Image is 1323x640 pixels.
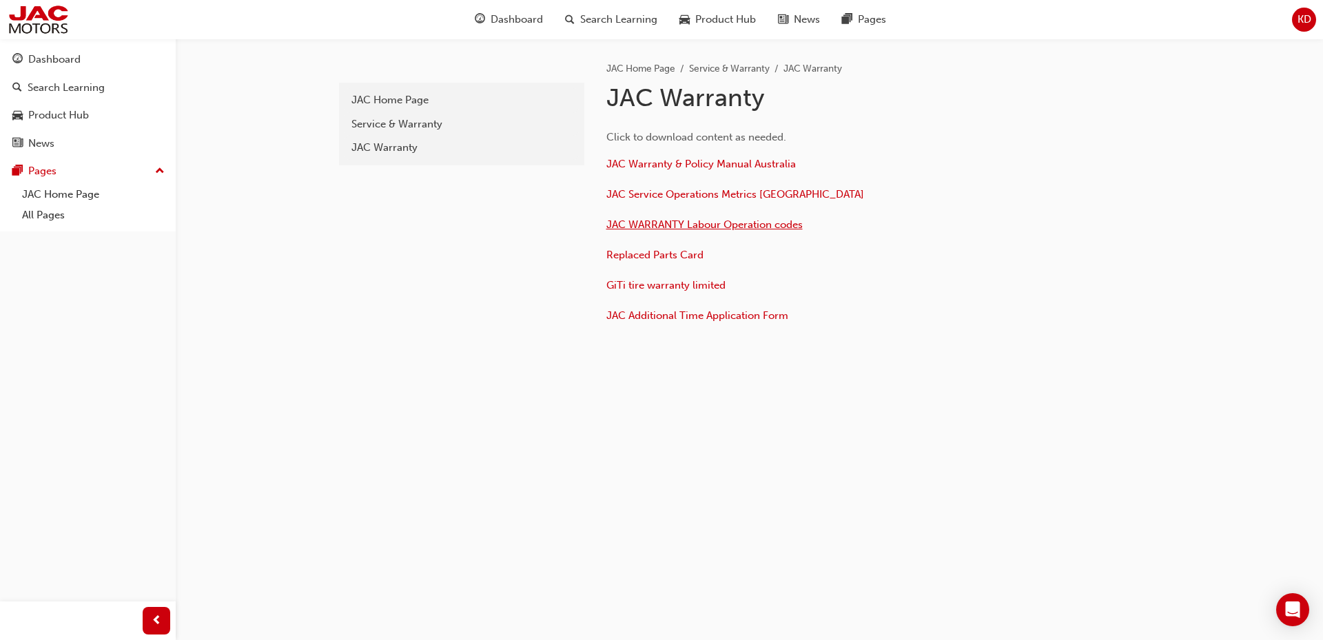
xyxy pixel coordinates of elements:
span: pages-icon [12,165,23,178]
a: JAC Home Page [345,88,579,112]
a: JAC WARRANTY Labour Operation codes [606,218,803,231]
a: car-iconProduct Hub [668,6,767,34]
a: JAC Home Page [606,63,675,74]
div: Open Intercom Messenger [1276,593,1309,626]
a: guage-iconDashboard [464,6,554,34]
div: Pages [28,163,57,179]
a: JAC Additional Time Application Form [606,309,788,322]
span: News [794,12,820,28]
span: up-icon [155,163,165,180]
div: Service & Warranty [351,116,572,132]
div: Dashboard [28,52,81,68]
span: news-icon [12,138,23,150]
div: Search Learning [28,80,105,96]
h1: JAC Warranty [606,83,1058,113]
span: car-icon [679,11,690,28]
a: GiTi tire warranty limited [606,279,726,291]
span: guage-icon [475,11,485,28]
span: search-icon [12,82,22,94]
span: guage-icon [12,54,23,66]
a: news-iconNews [767,6,831,34]
a: Service & Warranty [689,63,770,74]
a: search-iconSearch Learning [554,6,668,34]
a: Product Hub [6,103,170,128]
a: JAC Warranty & Policy Manual Australia [606,158,796,170]
span: prev-icon [152,612,162,630]
a: News [6,131,170,156]
button: KD [1292,8,1316,32]
a: Dashboard [6,47,170,72]
a: JAC Warranty [345,136,579,160]
a: Service & Warranty [345,112,579,136]
a: Replaced Parts Card [606,249,704,261]
a: Search Learning [6,75,170,101]
button: DashboardSearch LearningProduct HubNews [6,44,170,158]
div: Product Hub [28,107,89,123]
div: JAC Home Page [351,92,572,108]
a: JAC Home Page [17,184,170,205]
span: Click to download content as needed. [606,131,786,143]
div: News [28,136,54,152]
span: search-icon [565,11,575,28]
a: pages-iconPages [831,6,897,34]
li: JAC Warranty [783,61,842,77]
span: car-icon [12,110,23,122]
button: Pages [6,158,170,184]
span: KD [1298,12,1311,28]
a: All Pages [17,205,170,226]
div: JAC Warranty [351,140,572,156]
span: Search Learning [580,12,657,28]
img: jac-portal [7,4,70,35]
span: pages-icon [842,11,852,28]
span: Product Hub [695,12,756,28]
span: news-icon [778,11,788,28]
a: JAC Service Operations Metrics [GEOGRAPHIC_DATA] [606,188,864,200]
span: Dashboard [491,12,543,28]
span: Pages [858,12,886,28]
